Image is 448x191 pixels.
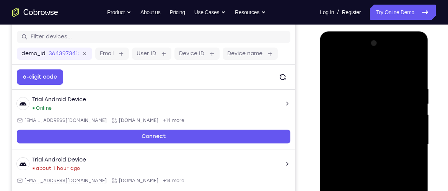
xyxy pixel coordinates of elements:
label: Email [88,46,101,53]
a: Connect [5,125,278,139]
span: android@example.com [12,113,94,119]
h1: Connect [18,5,60,17]
span: / [337,8,339,17]
span: +14 more [151,173,172,179]
div: Email [5,173,94,179]
div: Email [5,113,94,119]
a: Try Online Demo [370,5,436,20]
div: New devices found. [21,103,22,105]
span: Cobrowse.io [107,173,146,179]
label: Device ID [167,46,192,53]
a: About us [140,5,160,20]
time: Tue Aug 19 2025 18:56:17 GMT+0300 (Eastern European Summer Time) [24,161,68,167]
label: demo_id [9,46,33,53]
span: android@example.com [12,173,94,179]
div: Trial Android Device [20,152,74,160]
button: Product [107,5,131,20]
a: Register [342,5,361,20]
div: Last seen [21,163,22,165]
button: Refresh [263,65,278,81]
span: Cobrowse.io [107,113,146,119]
input: Filter devices... [18,29,274,36]
button: 6-digit code [5,65,51,81]
label: User ID [124,46,144,53]
div: Online [20,101,40,107]
span: +14 more [151,113,172,119]
a: Log In [320,5,334,20]
button: Use Cases [194,5,226,20]
label: Device name [215,46,250,53]
button: Resources [235,5,266,20]
div: App [99,173,146,179]
a: Go to the home page [12,8,58,17]
div: Trial Android Device [20,92,74,99]
div: App [99,113,146,119]
a: Pricing [169,5,185,20]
